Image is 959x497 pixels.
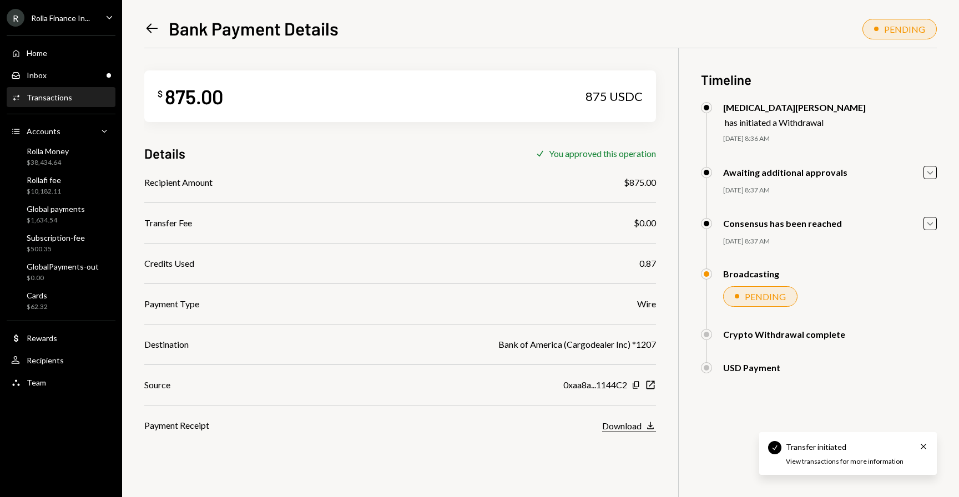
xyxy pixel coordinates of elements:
a: Home [7,43,115,63]
div: has initiated a Withdrawal [725,117,866,128]
div: USD Payment [723,362,780,373]
div: [DATE] 8:37 AM [723,186,937,195]
div: Inbox [27,70,47,80]
div: [DATE] 8:37 AM [723,237,937,246]
div: Payment Receipt [144,419,209,432]
a: Rolla Money$38,434.64 [7,143,115,170]
a: Accounts [7,121,115,141]
div: Subscription-fee [27,233,85,242]
div: Global payments [27,204,85,214]
div: 875 USDC [586,89,643,104]
a: Rollafi fee$10,182.11 [7,172,115,199]
div: GlobalPayments-out [27,262,99,271]
div: Accounts [27,126,60,136]
div: Transfer Fee [144,216,192,230]
div: Transactions [27,93,72,102]
button: Download [602,420,656,432]
div: 0.87 [639,257,656,270]
div: Payment Type [144,297,199,311]
div: $1,634.54 [27,216,85,225]
a: Rewards [7,328,115,348]
div: [MEDICAL_DATA][PERSON_NAME] [723,102,866,113]
div: [DATE] 8:36 AM [723,134,937,144]
div: Rolla Finance In... [31,13,90,23]
div: Recipient Amount [144,176,213,189]
div: Destination [144,338,189,351]
div: $62.32 [27,302,48,312]
div: Download [602,420,642,431]
div: $10,182.11 [27,187,61,196]
a: Subscription-fee$500.35 [7,230,115,256]
a: Team [7,372,115,392]
div: Rollafi fee [27,175,61,185]
div: R [7,9,24,27]
div: Transfer initiated [786,441,846,453]
div: PENDING [884,24,925,34]
a: GlobalPayments-out$0.00 [7,258,115,285]
div: Credits Used [144,257,194,270]
a: Transactions [7,87,115,107]
div: You approved this operation [549,148,656,159]
div: $875.00 [624,176,656,189]
div: 875.00 [165,84,223,109]
div: Broadcasting [723,268,779,279]
a: Recipients [7,350,115,370]
div: Cards [27,291,48,300]
div: Rewards [27,333,57,343]
div: $0.00 [27,273,99,283]
div: Bank of America (Cargodealer Inc) *1207 [498,338,656,351]
div: Crypto Withdrawal complete [723,329,845,339]
div: Consensus has been reached [723,218,842,229]
h3: Timeline [701,70,937,89]
div: Wire [637,297,656,311]
div: Team [27,378,46,387]
div: Awaiting additional approvals [723,167,847,177]
a: Inbox [7,65,115,85]
h3: Details [144,144,185,163]
div: Rolla Money [27,146,69,156]
div: $0.00 [634,216,656,230]
a: Cards$62.32 [7,287,115,314]
div: View transactions for more information [786,457,904,466]
div: Source [144,378,170,392]
a: Global payments$1,634.54 [7,201,115,227]
div: $500.35 [27,245,85,254]
div: $ [158,88,163,99]
div: PENDING [745,291,786,302]
div: Home [27,48,47,58]
div: Recipients [27,356,64,365]
div: $38,434.64 [27,158,69,168]
h1: Bank Payment Details [169,17,339,39]
div: 0xaa8a...1144C2 [563,378,627,392]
